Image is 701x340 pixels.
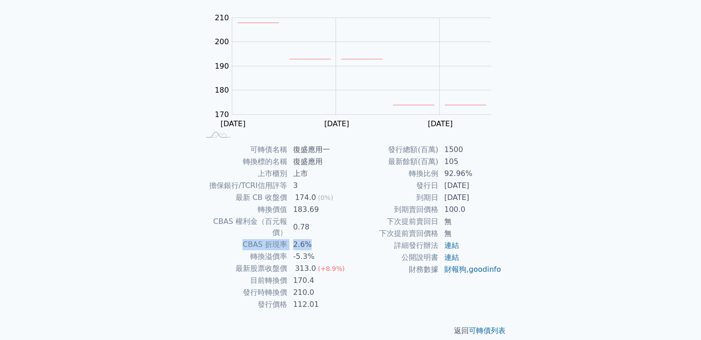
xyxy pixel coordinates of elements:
[439,228,502,240] td: 無
[428,119,453,128] tspan: [DATE]
[288,180,351,192] td: 3
[351,168,439,180] td: 轉換比例
[215,110,229,119] tspan: 170
[200,287,288,299] td: 發行時轉換價
[200,192,288,204] td: 最新 CB 收盤價
[318,265,345,272] span: (+8.9%)
[351,228,439,240] td: 下次提前賣回價格
[351,264,439,276] td: 財務數據
[288,156,351,168] td: 復盛應用
[351,204,439,216] td: 到期賣回價格
[439,264,502,276] td: ,
[200,216,288,239] td: CBAS 權利金（百元報價）
[210,13,505,128] g: Chart
[200,144,288,156] td: 可轉債名稱
[469,326,506,335] a: 可轉債列表
[293,263,318,274] div: 313.0
[288,287,351,299] td: 210.0
[288,251,351,263] td: -5.3%
[293,192,318,203] div: 174.0
[288,299,351,311] td: 112.01
[200,275,288,287] td: 目前轉換價
[655,296,701,340] div: 聊天小工具
[215,37,229,46] tspan: 200
[444,241,459,250] a: 連結
[351,252,439,264] td: 公開說明書
[439,180,502,192] td: [DATE]
[215,13,229,22] tspan: 210
[439,204,502,216] td: 100.0
[215,62,229,70] tspan: 190
[200,180,288,192] td: 擔保銀行/TCRI信用評等
[288,275,351,287] td: 170.4
[444,265,466,274] a: 財報狗
[439,144,502,156] td: 1500
[351,192,439,204] td: 到期日
[288,168,351,180] td: 上市
[318,194,333,201] span: (0%)
[200,251,288,263] td: 轉換溢價率
[288,216,351,239] td: 0.78
[215,86,229,94] tspan: 180
[200,168,288,180] td: 上市櫃別
[655,296,701,340] iframe: Chat Widget
[324,119,349,128] tspan: [DATE]
[220,119,245,128] tspan: [DATE]
[189,325,513,336] p: 返回
[351,144,439,156] td: 發行總額(百萬)
[444,253,459,262] a: 連結
[439,192,502,204] td: [DATE]
[200,299,288,311] td: 發行價格
[439,216,502,228] td: 無
[200,156,288,168] td: 轉換標的名稱
[351,240,439,252] td: 詳細發行辦法
[469,265,501,274] a: goodinfo
[288,239,351,251] td: 2.6%
[200,239,288,251] td: CBAS 折現率
[200,204,288,216] td: 轉換價值
[200,263,288,275] td: 最新股票收盤價
[288,204,351,216] td: 183.69
[351,156,439,168] td: 最新餘額(百萬)
[439,168,502,180] td: 92.96%
[439,156,502,168] td: 105
[351,180,439,192] td: 發行日
[351,216,439,228] td: 下次提前賣回日
[288,144,351,156] td: 復盛應用一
